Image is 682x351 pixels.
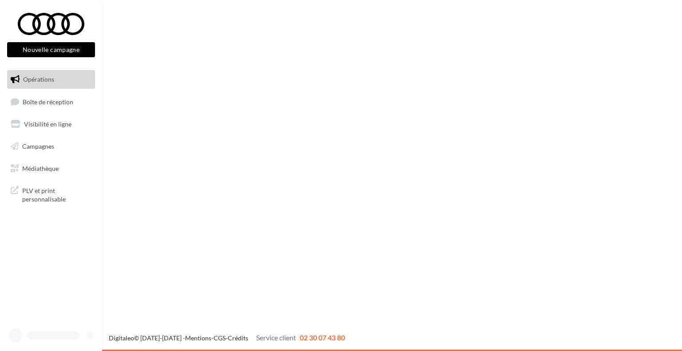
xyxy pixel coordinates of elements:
a: Digitaleo [109,334,134,342]
span: Boîte de réception [23,98,73,105]
span: Opérations [23,75,54,83]
button: Nouvelle campagne [7,42,95,57]
a: Médiathèque [5,159,97,178]
a: Campagnes [5,137,97,156]
span: Visibilité en ligne [24,120,71,128]
span: PLV et print personnalisable [22,185,91,204]
a: PLV et print personnalisable [5,181,97,207]
a: CGS [214,334,226,342]
span: 02 30 07 43 80 [300,333,345,342]
a: Visibilité en ligne [5,115,97,134]
span: © [DATE]-[DATE] - - - [109,334,345,342]
a: Crédits [228,334,248,342]
span: Service client [256,333,296,342]
a: Boîte de réception [5,92,97,111]
a: Mentions [185,334,211,342]
span: Campagnes [22,142,54,150]
a: Opérations [5,70,97,89]
span: Médiathèque [22,164,59,172]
